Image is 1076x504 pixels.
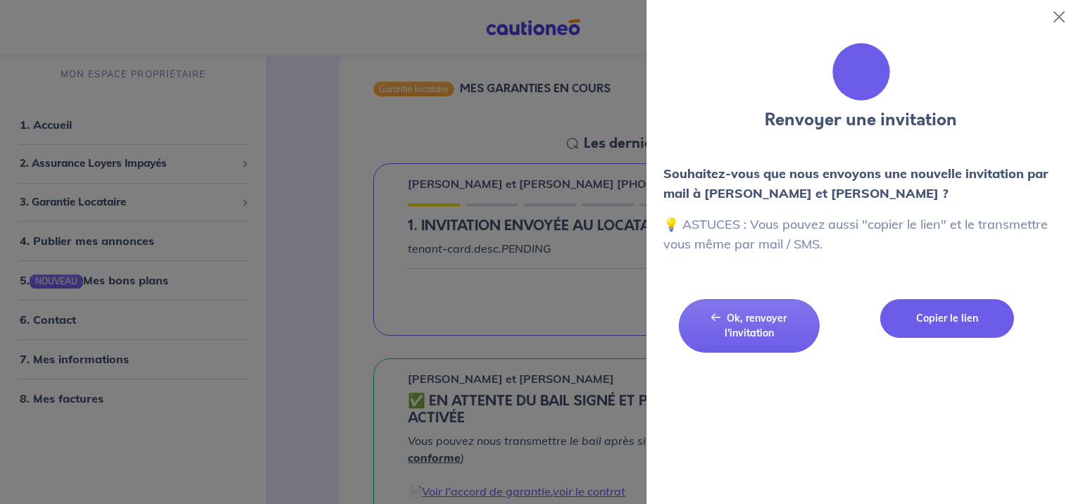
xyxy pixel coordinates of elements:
[880,299,1014,338] button: Copier le lien
[1048,6,1070,28] button: Close
[663,165,1048,201] strong: Souhaitez-vous que nous envoyons une nouvelle invitation par mail à [PERSON_NAME] et [PERSON_NAME] ?
[663,215,1059,254] p: 💡 ASTUCES : Vous pouvez aussi "copier le lien" et le transmettre vous même par mail / SMS.
[823,34,899,110] img: illu_renvoyer_invit.svg
[725,312,787,339] span: Ok, renvoyer l'invitation
[663,110,1059,130] h4: Renvoyer une invitation
[679,299,820,353] button: Ok, renvoyer l'invitation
